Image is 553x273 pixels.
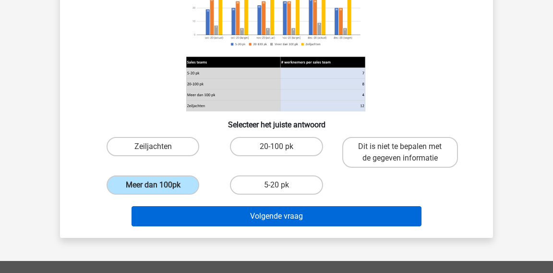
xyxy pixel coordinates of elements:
label: Zeiljachten [107,137,199,156]
label: Dit is niet te bepalen met de gegeven informatie [342,137,458,168]
label: 5-20 pk [230,175,323,195]
label: Meer dan 100pk [107,175,199,195]
button: Volgende vraag [132,206,422,226]
label: 20-100 pk [230,137,323,156]
h6: Selecteer het juiste antwoord [75,112,478,129]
